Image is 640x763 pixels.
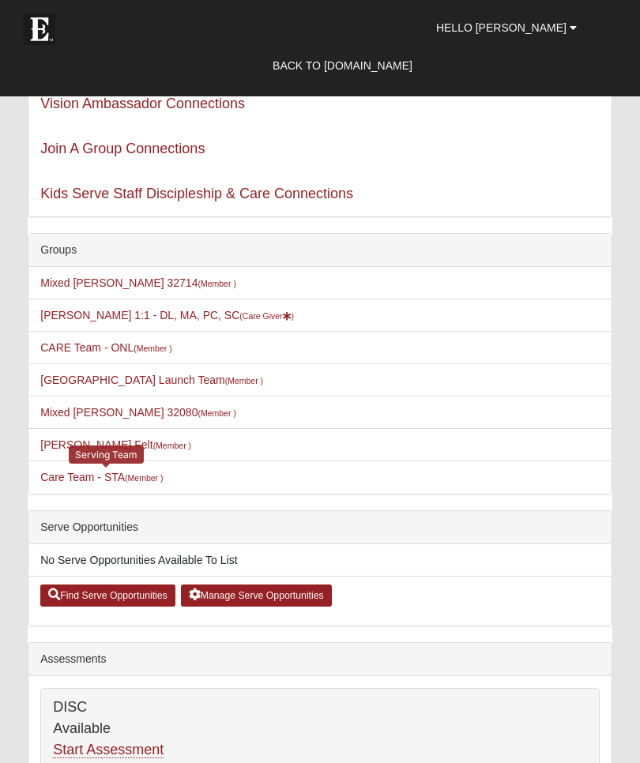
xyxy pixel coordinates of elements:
small: (Care Giver ) [239,311,294,321]
a: Vision Ambassador Connections [40,96,245,111]
a: Hello [PERSON_NAME] [424,8,589,47]
a: Mixed [PERSON_NAME] 32080(Member ) [40,406,236,419]
div: Assessments [28,643,612,676]
div: Groups [28,234,612,267]
span: Hello [PERSON_NAME] [436,21,567,34]
a: Start Assessment [53,742,164,758]
small: (Member ) [198,408,235,418]
a: Join A Group Connections [40,141,205,156]
a: Kids Serve Staff Discipleship & Care Connections [40,186,353,201]
div: Serve Opportunities [28,511,612,544]
small: (Member ) [134,344,171,353]
a: Mixed [PERSON_NAME] 32714(Member ) [40,276,236,289]
a: [PERSON_NAME] 1:1 - DL, MA, PC, SC(Care Giver) [40,309,294,321]
a: Manage Serve Opportunities [181,584,332,607]
small: (Member ) [198,279,235,288]
a: [PERSON_NAME] Felt(Member ) [40,438,191,451]
img: Eleven22 logo [24,13,55,45]
li: No Serve Opportunities Available To List [28,544,612,577]
a: CARE Team - ONL(Member ) [40,341,171,354]
a: [GEOGRAPHIC_DATA] Launch Team(Member ) [40,374,263,386]
div: Serving Team [69,445,144,464]
a: Find Serve Opportunities [40,584,175,607]
a: Back to [DOMAIN_NAME] [261,46,424,85]
small: (Member ) [225,376,263,385]
small: (Member ) [125,473,163,483]
small: (Member ) [153,441,191,450]
a: Care Team - STA(Member ) [40,471,163,483]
